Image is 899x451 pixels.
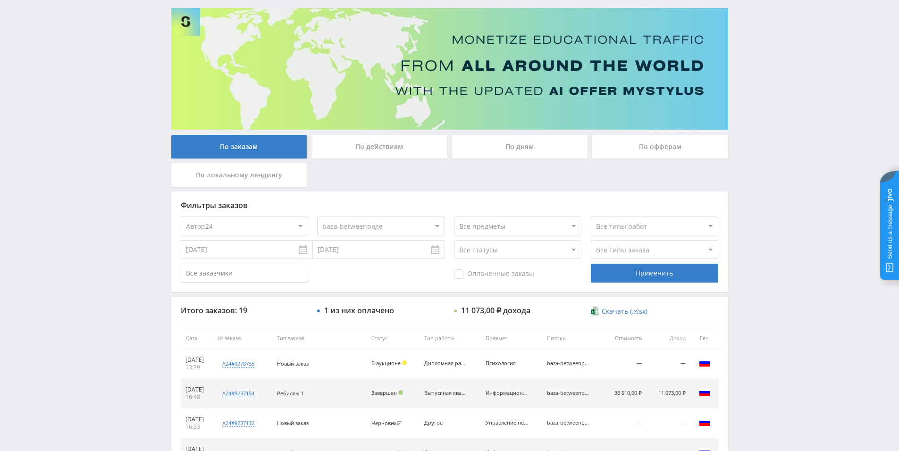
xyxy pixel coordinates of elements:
th: Предмет [481,328,542,349]
div: По действиям [311,135,447,159]
div: 16:33 [185,423,209,431]
span: Подтвержден [398,390,403,395]
div: Итого заказов: 19 [181,306,308,315]
th: Статус [367,328,420,349]
div: 11 073,00 ₽ дохода [461,306,530,315]
td: — [603,409,647,438]
th: Гео [690,328,719,349]
span: Ребиллы 1 [277,390,303,397]
div: a24#9278735 [222,360,254,367]
div: Применить [591,264,718,283]
td: — [647,409,690,438]
img: rus.png [699,417,710,428]
span: Скачать (.xlsx) [602,308,647,315]
div: baza-betweenpage [547,360,589,367]
div: По офферам [592,135,728,159]
span: Холд [402,360,407,365]
div: Фильтры заказов [181,201,719,209]
th: Доход [647,328,690,349]
div: Психология [486,360,528,367]
div: baza-betweenpage [547,390,589,396]
div: 13:39 [185,364,209,371]
th: № заказа [213,328,272,349]
td: — [647,349,690,379]
div: a24#9237154 [222,390,254,397]
span: Завершен [371,389,397,396]
a: Скачать (.xlsx) [591,307,647,316]
th: Тип заказа [272,328,367,349]
td: 36 910,00 ₽ [603,379,647,409]
div: По дням [452,135,588,159]
div: 1 из них оплачено [324,306,394,315]
th: Потоки [542,328,604,349]
div: a24#9237132 [222,419,254,427]
div: baza-betweenpage [547,420,589,426]
div: 16:48 [185,393,209,401]
img: xlsx [591,306,599,316]
div: Черновик [371,420,404,426]
div: Управление персоналом [486,420,528,426]
div: Другое [424,420,467,426]
div: Информационная безопасность [486,390,528,396]
img: rus.png [699,357,710,368]
th: Стоимость [603,328,647,349]
th: Тип работы [420,328,481,349]
span: В аукционе [371,359,401,367]
div: По заказам [171,135,307,159]
div: Дипломная работа [424,360,467,367]
img: rus.png [699,387,710,398]
th: Дата [181,328,214,349]
input: Все заказчики [181,264,308,283]
div: [DATE] [185,356,209,364]
td: 11 073,00 ₽ [647,379,690,409]
td: — [603,349,647,379]
div: По локальному лендингу [171,163,307,187]
span: Оплаченные заказы [454,269,534,279]
div: [DATE] [185,386,209,393]
span: Новый заказ [277,360,309,367]
div: [DATE] [185,416,209,423]
img: Banner [171,8,728,130]
span: Новый заказ [277,419,309,426]
div: Выпускная квалификационная работа (ВКР) [424,390,467,396]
